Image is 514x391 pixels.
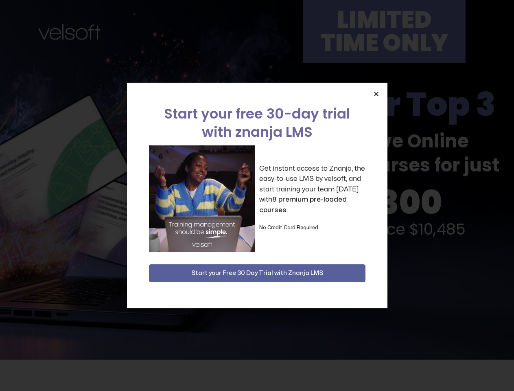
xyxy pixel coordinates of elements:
strong: 8 premium pre-loaded courses [259,196,347,213]
a: Close [373,91,379,97]
h2: Start your free 30-day trial with znanja LMS [149,105,365,141]
strong: No Credit Card Required [259,225,318,230]
img: a woman sitting at her laptop dancing [149,145,255,252]
span: Start your Free 30 Day Trial with Znanja LMS [191,268,323,278]
p: Get instant access to Znanja, the easy-to-use LMS by velsoft, and start training your team [DATE]... [259,163,365,215]
button: Start your Free 30 Day Trial with Znanja LMS [149,264,365,282]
